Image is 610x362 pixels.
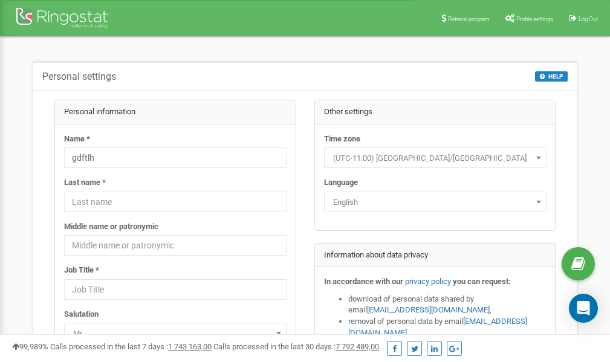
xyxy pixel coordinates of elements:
a: [EMAIL_ADDRESS][DOMAIN_NAME] [367,305,490,314]
span: Log Out [579,16,598,22]
u: 1 743 163,00 [168,342,212,351]
span: Calls processed in the last 7 days : [50,342,212,351]
label: Name * [64,134,90,145]
u: 7 792 489,00 [336,342,379,351]
span: (UTC-11:00) Pacific/Midway [328,150,542,167]
span: English [328,194,542,211]
div: Information about data privacy [315,244,556,268]
label: Job Title * [64,265,99,276]
label: Time zone [324,134,360,145]
input: Name [64,147,287,168]
input: Last name [64,192,287,212]
span: (UTC-11:00) Pacific/Midway [324,147,547,168]
div: Open Intercom Messenger [569,294,598,323]
div: Personal information [55,100,296,124]
h5: Personal settings [42,71,116,82]
strong: In accordance with our [324,277,403,286]
label: Language [324,177,358,189]
label: Middle name or patronymic [64,221,158,233]
strong: you can request: [453,277,511,286]
span: 99,989% [12,342,48,351]
label: Salutation [64,309,99,320]
li: download of personal data shared by email , [348,294,547,316]
li: removal of personal data by email , [348,316,547,338]
input: Job Title [64,279,287,300]
span: Referral program [448,16,490,22]
span: Profile settings [516,16,553,22]
span: Calls processed in the last 30 days : [213,342,379,351]
span: Mr. [64,323,287,343]
span: Mr. [68,325,282,342]
div: Other settings [315,100,556,124]
a: privacy policy [405,277,451,286]
label: Last name * [64,177,106,189]
span: English [324,192,547,212]
button: HELP [535,71,568,82]
input: Middle name or patronymic [64,235,287,256]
